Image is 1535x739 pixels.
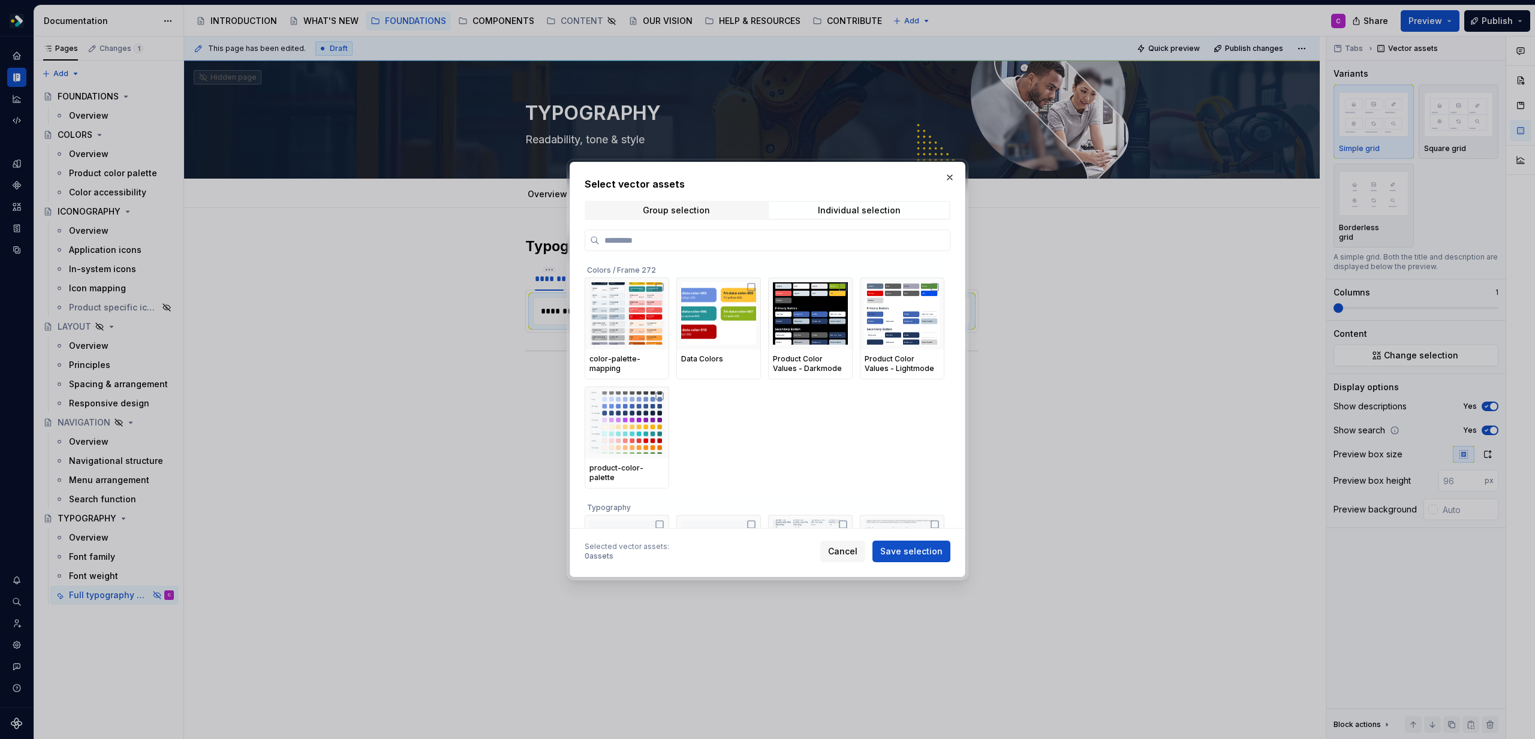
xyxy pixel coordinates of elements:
h2: Select vector assets [585,177,950,191]
div: color-palette-mapping [589,354,664,373]
div: Group selection [643,206,710,215]
div: 0 assets [585,551,669,561]
div: Selected vector assets : [585,542,669,551]
div: Product Color Values - Lightmode [865,354,940,373]
button: Cancel [820,541,865,562]
div: Data Colors [681,354,756,364]
span: Save selection [880,545,943,557]
div: Typography [585,496,944,515]
div: Individual selection [818,206,901,215]
div: product-color-palette [589,463,664,482]
div: Product Color Values - Darkmode [773,354,848,373]
span: Cancel [828,545,857,557]
div: Colors / Frame 272 [585,258,944,277]
button: Save selection [872,541,950,562]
